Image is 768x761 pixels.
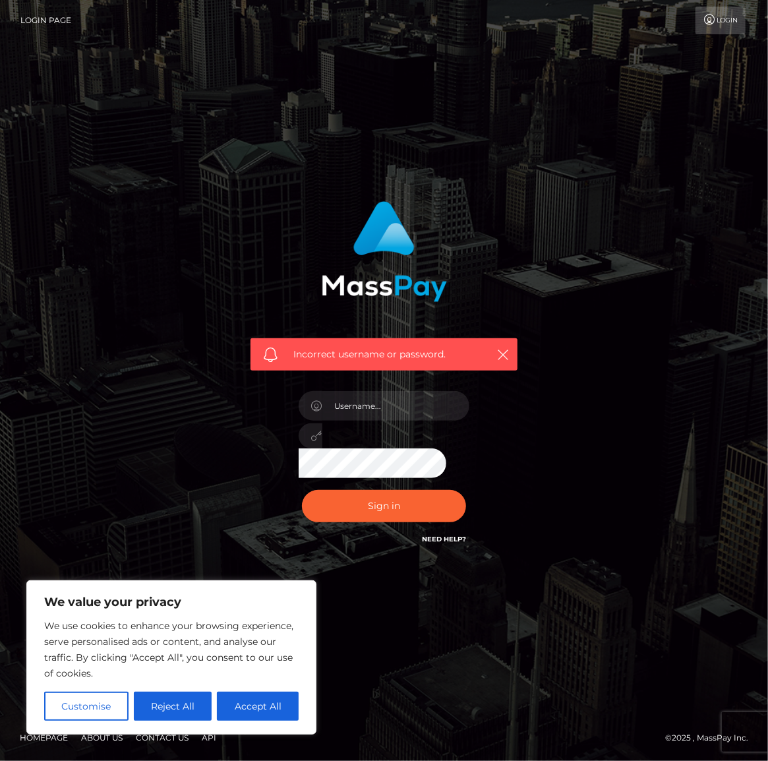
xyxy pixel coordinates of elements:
button: Reject All [134,692,212,721]
a: Login Page [20,7,71,34]
p: We use cookies to enhance your browsing experience, serve personalised ads or content, and analys... [44,618,299,681]
p: We value your privacy [44,594,299,610]
a: Need Help? [422,535,466,543]
div: © 2025 , MassPay Inc. [665,731,758,745]
span: Incorrect username or password. [293,348,481,361]
a: Contact Us [131,727,194,748]
a: Login [695,7,746,34]
button: Customise [44,692,129,721]
input: Username... [322,391,470,421]
button: Sign in [302,490,467,522]
div: We value your privacy [26,580,316,735]
img: MassPay Login [322,201,447,302]
a: API [196,727,222,748]
a: About Us [76,727,128,748]
button: Accept All [217,692,299,721]
a: Homepage [15,727,73,748]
